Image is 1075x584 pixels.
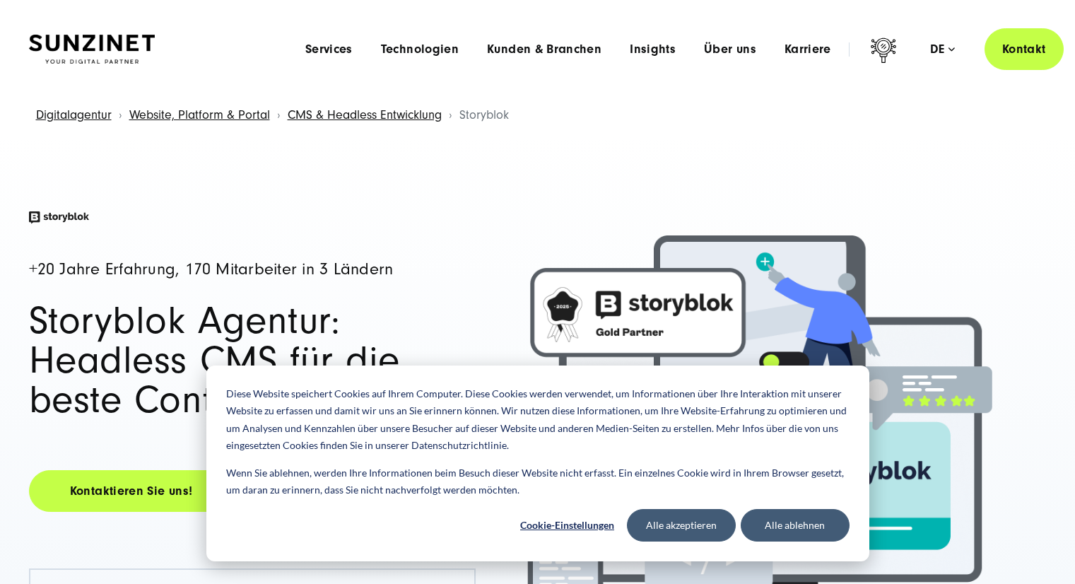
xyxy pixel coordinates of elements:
[785,42,831,57] a: Karriere
[226,385,850,455] p: Diese Website speichert Cookies auf Ihrem Computer. Diese Cookies werden verwendet, um Informatio...
[129,107,270,122] a: Website, Platform & Portal
[627,509,736,542] button: Alle akzeptieren
[513,509,622,542] button: Cookie-Einstellungen
[29,261,476,279] h4: +20 Jahre Erfahrung, 170 Mitarbeiter in 3 Ländern
[305,42,353,57] a: Services
[36,107,112,122] a: Digitalagentur
[29,35,155,64] img: SUNZINET Full Service Digital Agentur
[930,42,955,57] div: de
[704,42,756,57] a: Über uns
[288,107,442,122] a: CMS & Headless Entwicklung
[206,366,869,561] div: Cookie banner
[630,42,676,57] a: Insights
[29,301,476,420] h1: Storyblok Agentur: Headless CMS für die beste Content Experience
[226,465,850,499] p: Wenn Sie ablehnen, werden Ihre Informationen beim Besuch dieser Website nicht erfasst. Ein einzel...
[985,28,1064,70] a: Kontakt
[29,470,234,512] a: Kontaktieren Sie uns!
[741,509,850,542] button: Alle ablehnen
[29,211,89,224] img: Storyblok Logo Schwarz
[459,107,509,122] span: Storyblok
[381,42,459,57] a: Technologien
[487,42,601,57] a: Kunden & Branchen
